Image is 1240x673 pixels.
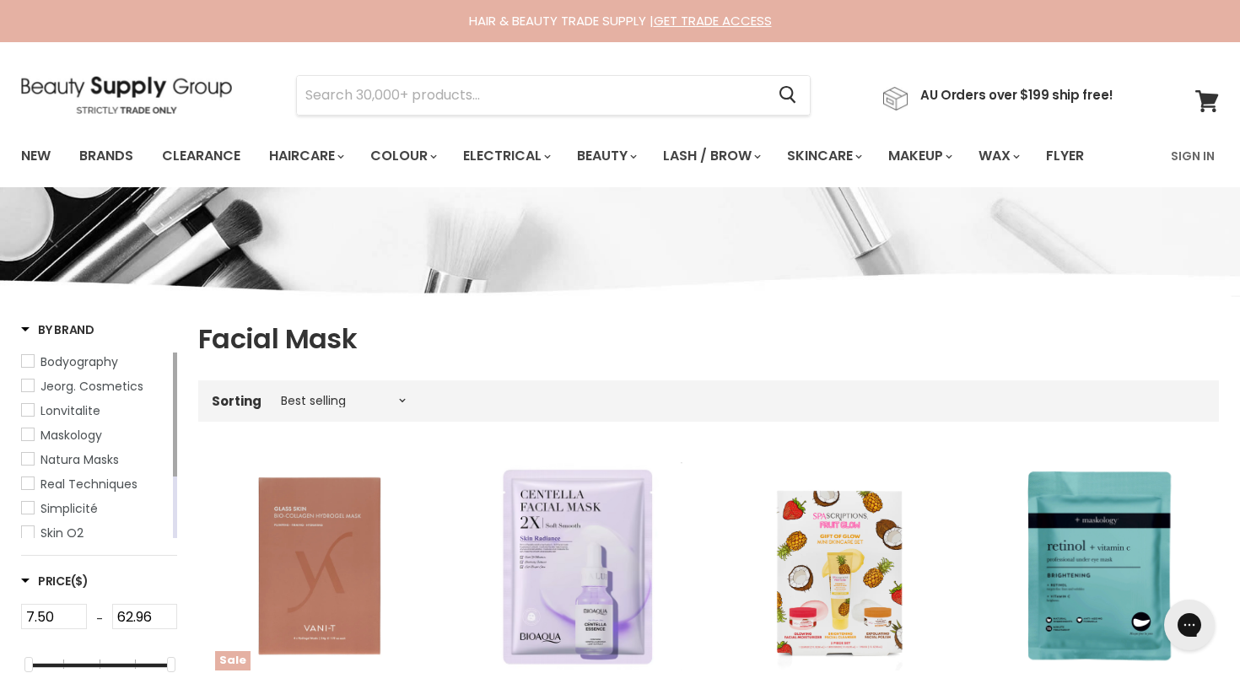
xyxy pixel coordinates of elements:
[297,76,765,115] input: Search
[450,138,561,174] a: Electrical
[256,138,354,174] a: Haircare
[215,651,251,670] span: Sale
[215,462,424,671] a: Vani-T Glass Skin Bio-Collagen Hydrogel MaskSale
[40,378,143,395] span: Jeorg. Cosmetics
[296,75,811,116] form: Product
[40,402,100,419] span: Lonvitalite
[21,401,170,420] a: Lonvitalite
[21,604,87,629] input: Min Price
[21,377,170,396] a: Jeorg. Cosmetics
[21,353,170,371] a: Bodyography
[21,524,170,542] a: Skin O2
[8,138,63,174] a: New
[215,462,424,671] img: Vani-T Glass Skin Bio-Collagen Hydrogel Mask
[654,12,772,30] a: GET TRADE ACCESS
[21,450,170,469] a: Natura Masks
[40,500,98,517] span: Simplicité
[21,321,94,338] h3: By Brand
[40,353,118,370] span: Bodyography
[21,499,170,518] a: Simplicité
[734,462,943,671] a: Spascriptions Fruit Glow 3 Piece Set
[876,138,962,174] a: Makeup
[149,138,253,174] a: Clearance
[774,138,872,174] a: Skincare
[21,573,89,590] h3: Price($)
[768,462,908,671] img: Spascriptions Fruit Glow 3 Piece Set
[40,476,137,493] span: Real Techniques
[650,138,771,174] a: Lash / Brow
[21,426,170,444] a: Maskology
[358,138,447,174] a: Colour
[475,462,684,671] a: Centella Facial Mask Soft Smooth
[1156,594,1223,656] iframe: Gorgias live chat messenger
[40,451,119,468] span: Natura Masks
[1161,138,1225,174] a: Sign In
[21,573,89,590] span: Price
[994,462,1203,671] img: +Maskology Retinol + Vitamin C Under Eye Mask
[8,132,1129,180] ul: Main menu
[476,462,682,671] img: Centella Facial Mask Soft Smooth
[87,604,112,634] div: -
[21,475,170,493] a: Real Techniques
[765,76,810,115] button: Search
[67,138,146,174] a: Brands
[966,138,1030,174] a: Wax
[71,573,89,590] span: ($)
[198,321,1219,357] h1: Facial Mask
[212,394,261,408] label: Sorting
[564,138,647,174] a: Beauty
[1033,138,1097,174] a: Flyer
[40,427,102,444] span: Maskology
[40,525,84,541] span: Skin O2
[112,604,178,629] input: Max Price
